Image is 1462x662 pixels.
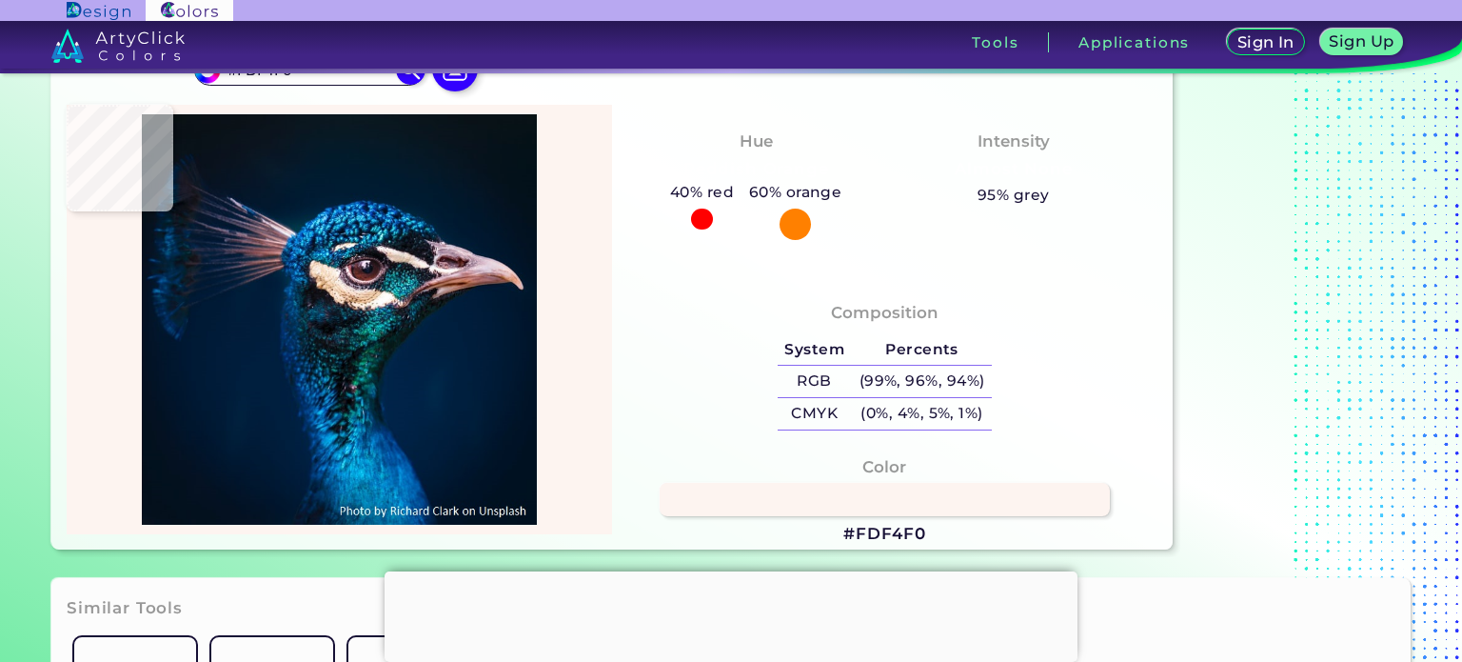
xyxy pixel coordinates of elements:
h5: 40% red [662,180,741,205]
h5: System [778,334,852,366]
h4: Intensity [978,128,1050,155]
h5: Sign In [1240,35,1292,50]
h5: (99%, 96%, 94%) [852,366,992,397]
a: Sign Up [1324,30,1399,54]
h5: 60% orange [741,180,849,205]
h3: #FDF4F0 [843,523,925,546]
h5: (0%, 4%, 5%, 1%) [852,398,992,430]
iframe: Advertisement [385,572,1077,657]
h5: CMYK [778,398,852,430]
h3: Tools [972,35,1018,50]
h3: Reddish Orange [675,158,837,181]
h3: Almost None [946,158,1080,181]
img: img_pavlin.jpg [76,114,603,526]
h3: Applications [1078,35,1190,50]
img: logo_artyclick_colors_white.svg [51,29,186,63]
img: ArtyClick Design logo [67,2,130,20]
h4: Color [862,453,906,481]
h5: RGB [778,366,852,397]
h3: Similar Tools [67,597,183,620]
h5: Sign Up [1333,34,1392,49]
h4: Hue [740,128,773,155]
a: Sign In [1231,30,1301,54]
h5: 95% grey [978,183,1050,208]
h4: Composition [831,299,938,327]
h5: Percents [852,334,992,366]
